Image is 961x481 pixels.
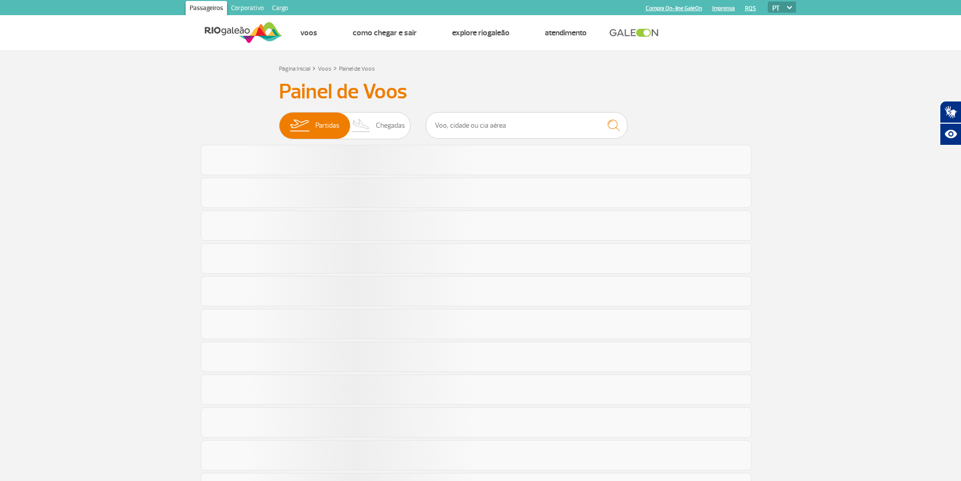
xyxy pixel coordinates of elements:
a: Painel de Voos [339,65,375,73]
a: Imprensa [712,5,735,12]
button: Abrir recursos assistivos. [940,123,961,145]
a: Como chegar e sair [353,28,417,38]
input: Voo, cidade ou cia aérea [426,112,628,139]
span: Partidas [315,113,340,139]
img: slider-embarque [284,113,315,139]
h3: Painel de Voos [279,79,683,104]
button: Abrir tradutor de língua de sinais. [940,101,961,123]
a: Passageiros [186,1,227,17]
div: Plugin de acessibilidade da Hand Talk. [940,101,961,145]
span: Chegadas [376,113,405,139]
a: > [312,62,316,74]
a: Compra On-line GaleOn [646,5,702,12]
a: Atendimento [545,28,587,38]
img: slider-desembarque [347,113,376,139]
a: Página Inicial [279,65,310,73]
a: RQS [745,5,756,12]
a: Explore RIOgaleão [452,28,510,38]
a: Cargo [268,1,292,17]
a: Voos [300,28,317,38]
a: Corporativo [227,1,268,17]
a: > [333,62,337,74]
a: Voos [318,65,331,73]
